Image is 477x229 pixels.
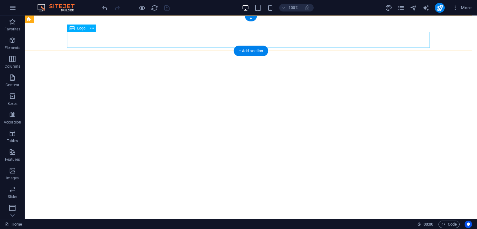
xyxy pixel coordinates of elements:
i: Reload page [151,4,158,11]
button: 100% [279,4,301,11]
i: Publish [436,4,443,11]
button: More [450,3,474,13]
span: Code [441,221,457,228]
i: Design (Ctrl+Alt+Y) [385,4,392,11]
span: Logo [77,26,85,30]
button: Click here to leave preview mode and continue editing [138,4,146,11]
button: pages [397,4,405,11]
button: undo [101,4,108,11]
p: Images [6,176,19,181]
p: Elements [5,45,20,50]
span: : [428,222,429,227]
p: Tables [7,138,18,143]
img: Editor Logo [36,4,82,11]
a: Click to cancel selection. Double-click to open Pages [5,221,22,228]
p: Boxes [7,101,18,106]
p: Slider [8,194,17,199]
button: Usercentrics [465,221,472,228]
div: + Add section [234,46,268,56]
button: design [385,4,393,11]
span: 00 00 [424,221,433,228]
p: Favorites [4,27,20,32]
button: reload [151,4,158,11]
i: Pages (Ctrl+Alt+S) [397,4,405,11]
div: + [245,16,257,21]
button: text_generator [422,4,430,11]
span: More [452,5,472,11]
p: Features [5,157,20,162]
p: Content [6,83,19,88]
i: On resize automatically adjust zoom level to fit chosen device. [305,5,310,11]
button: navigator [410,4,417,11]
p: Accordion [4,120,21,125]
p: Columns [5,64,20,69]
h6: Session time [417,221,434,228]
button: publish [435,3,445,13]
button: Code [438,221,460,228]
h6: 100% [288,4,298,11]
